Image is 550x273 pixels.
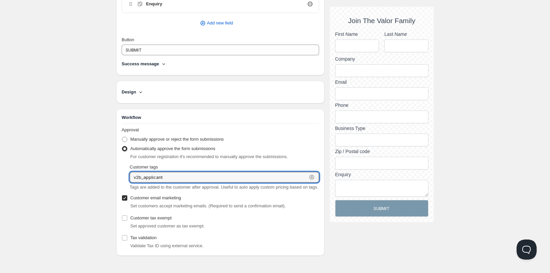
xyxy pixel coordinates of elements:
[130,235,157,240] span: Tax validation
[335,102,428,109] label: Phone
[130,195,181,200] span: Customer email marketing
[335,148,428,155] label: Zip / Postal code
[130,164,158,169] span: Customer tags
[335,16,428,25] h2: Join The Valor Family
[130,223,205,228] span: Set approved customer as tax exempt.
[146,1,162,7] h4: Enquiry
[122,127,139,132] span: Approval
[384,31,428,38] label: Last Name
[130,154,288,159] span: For customer registration it's recommended to manually approve the submissions.
[130,146,215,151] span: Automatically approve the form submissions
[122,89,136,95] h4: Design
[118,18,315,28] button: Add new field
[122,61,159,67] h4: Success message
[122,37,134,42] span: Button
[308,174,315,181] button: Clear
[335,56,428,63] label: Company
[130,215,172,220] span: Customer tax exempt
[130,137,224,142] span: Manually approve or reject the form submissions
[335,200,428,217] button: SUBMIT
[517,240,537,260] iframe: Help Scout Beacon - Open
[335,171,428,178] label: Enquiry
[130,185,318,190] span: Tags are added to the customer after approval. Useful to auto apply custom pricing based on tags.
[335,31,379,38] label: First Name
[207,20,233,26] span: Add new field
[122,114,319,121] h3: Workflow
[130,243,203,248] span: Validate Tax ID using external service.
[130,203,286,208] span: Set customers accept marketing emails. (Required to send a confirmation email).
[335,79,428,86] div: Email
[335,125,428,132] label: Business Type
